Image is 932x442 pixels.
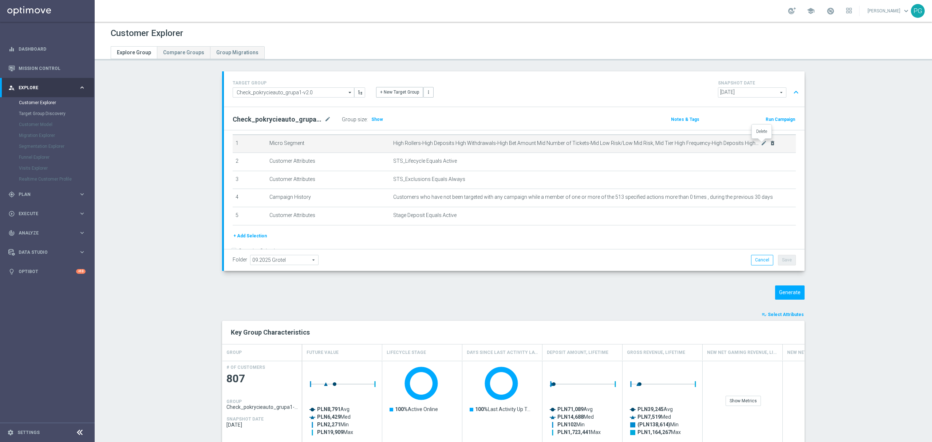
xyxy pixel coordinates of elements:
h4: GROUP [226,346,242,359]
h4: Lifecycle Stage [387,346,426,359]
div: Migration Explorer [19,130,94,141]
button: person_search Explore keyboard_arrow_right [8,85,86,91]
div: Explore [8,84,79,91]
h1: Customer Explorer [111,28,183,39]
h4: Deposit Amount, Lifetime [547,346,608,359]
span: 2025-09-03 [226,422,298,428]
div: Show Metrics [726,396,761,406]
td: 3 [233,171,266,189]
tspan: PLN1,164,267 [637,429,671,435]
button: playlist_add_check Select Attributes [761,311,805,319]
i: settings [7,429,14,436]
h4: SNAPSHOT DATE [718,80,802,86]
a: Dashboard [19,39,86,59]
tspan: (PLN138,614) [637,422,670,428]
h4: New Net Gaming Revenue, Lifetime [707,346,778,359]
div: Data Studio [8,249,79,256]
text: Max [637,429,681,435]
i: mode_edit [761,140,767,146]
button: lightbulb Optibot +10 [8,269,86,275]
a: Mission Control [19,59,86,78]
div: +10 [76,269,86,274]
i: person_search [8,84,15,91]
a: Optibot [19,262,76,281]
div: Customer Model [19,119,94,130]
span: Data Studio [19,250,79,254]
span: Select Attributes [768,312,804,317]
span: Compare Groups [163,50,204,55]
div: Mission Control [8,59,86,78]
button: Save [778,255,796,265]
td: 5 [233,207,266,225]
text: Last Activity Up T… [475,406,530,412]
td: Customer Attributes [266,153,390,171]
span: Execute [19,212,79,216]
h4: New Net Gaming Revenue last 90 days [787,346,858,359]
tspan: PLN7,519 [637,414,661,420]
td: Customer Attributes [266,207,390,225]
span: Explore [19,86,79,90]
button: gps_fixed Plan keyboard_arrow_right [8,192,86,197]
span: Plan [19,192,79,197]
text: Max [317,429,353,435]
button: Mission Control [8,66,86,71]
label: : [367,117,368,123]
tspan: PLN14,688 [557,414,584,420]
text: Min [637,422,679,428]
i: track_changes [8,230,15,236]
tspan: PLN102 [557,422,576,427]
td: 1 [233,135,266,153]
span: Group Migrations [216,50,258,55]
text: Avg [557,406,593,412]
td: 2 [233,153,266,171]
i: equalizer [8,46,15,52]
a: [PERSON_NAME]keyboard_arrow_down [867,5,911,16]
button: + Add Selection [233,232,268,240]
span: STS_Lifecycle Equals Active [393,158,457,164]
div: Plan [8,191,79,198]
text: Active Online [395,406,438,412]
div: PG [911,4,925,18]
h2: Check_pokrycieauto_grupa1-v2.0 [233,115,323,124]
tspan: PLN8,791 [317,406,340,412]
div: Target Group Discovery [19,108,94,119]
ul: Tabs [111,46,265,59]
i: keyboard_arrow_right [79,229,86,236]
i: keyboard_arrow_right [79,249,86,256]
h4: SNAPSHOT DATE [226,417,264,422]
button: more_vert [423,87,434,97]
span: Analyze [19,231,79,235]
div: Optibot [8,262,86,281]
button: play_circle_outline Execute keyboard_arrow_right [8,211,86,217]
h4: Days Since Last Activity Layer, Non Depositor [467,346,538,359]
text: Med [637,414,671,420]
text: Max [557,429,601,435]
td: 4 [233,189,266,207]
div: Execute [8,210,79,217]
div: Dashboard [8,39,86,59]
label: Folder [233,257,247,263]
td: Micro Segment [266,135,390,153]
span: keyboard_arrow_down [902,7,910,15]
div: Customer Explorer [19,97,94,108]
a: Target Group Discovery [19,111,76,117]
h4: TARGET GROUP [233,80,365,86]
input: Select Existing or Create New [233,87,354,98]
button: Data Studio keyboard_arrow_right [8,249,86,255]
tspan: PLN19,909 [317,429,343,435]
span: Stage Deposit Equals Active [393,212,457,218]
button: track_changes Analyze keyboard_arrow_right [8,230,86,236]
button: equalizer Dashboard [8,46,86,52]
text: Med [557,414,594,420]
h4: # OF CUSTOMERS [226,365,265,370]
span: school [807,7,815,15]
button: + New Target Group [376,87,423,97]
